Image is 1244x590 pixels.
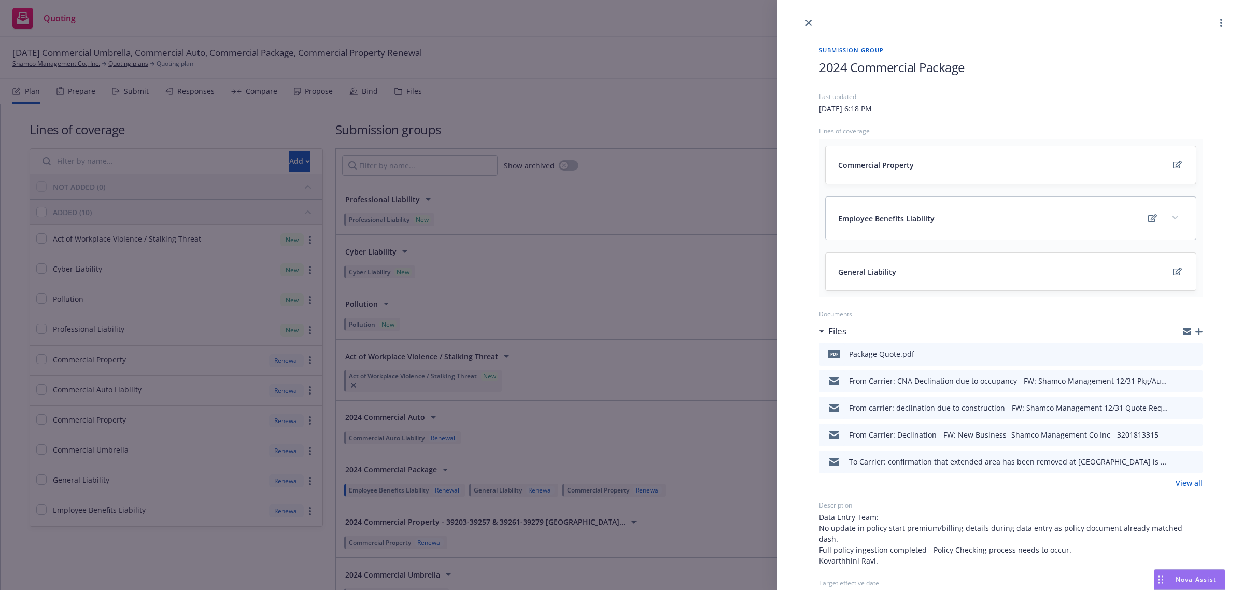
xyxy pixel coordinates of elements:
[828,350,840,358] span: pdf
[838,213,935,224] span: Employee Benefits Liability
[819,512,1203,566] span: Data Entry Team: No update in policy start premium/billing details during data entry as policy do...
[838,160,914,171] span: Commercial Property
[849,348,914,359] div: Package Quote.pdf
[819,579,1203,587] div: Target effective date
[819,310,1203,318] div: Documents
[1189,429,1198,441] button: preview file
[849,429,1158,440] div: From Carrier: Declination - FW: New Business -Shamco Management Co Inc - 3201813315
[1154,569,1225,590] button: Nova Assist
[819,103,872,114] div: [DATE] 6:18 PM
[828,325,846,338] h3: Files
[1146,212,1158,224] a: edit
[1189,456,1198,468] button: preview file
[1171,159,1183,171] a: edit
[819,92,1203,101] div: Last updated
[1176,477,1203,488] a: View all
[849,375,1168,386] div: From Carrier: CNA Declination due to occupancy - FW: Shamco Management 12/31 Pkg/Auto/Umbrella Qu...
[819,127,1203,135] div: Lines of coverage
[838,266,896,277] span: General Liability
[1172,375,1181,387] button: download file
[1154,570,1167,589] div: Drag to move
[819,59,965,76] span: 2024 Commercial Package
[1172,456,1181,468] button: download file
[1172,348,1181,360] button: download file
[849,456,1168,467] div: To Carrier: confirmation that extended area has been removed at [GEOGRAPHIC_DATA] is ranch house ...
[826,197,1196,240] div: Employee Benefits Liabilityedit
[819,325,846,338] div: Files
[802,17,815,29] a: close
[1172,402,1181,414] button: download file
[1172,429,1181,441] button: download file
[1176,575,1217,584] span: Nova Assist
[819,46,1203,54] span: Submission group
[1189,375,1198,387] button: preview file
[1215,17,1227,29] a: more
[1189,348,1198,360] button: preview file
[1189,402,1198,414] button: preview file
[849,402,1168,413] div: From carrier: declination due to construction - FW: Shamco Management 12/31 Quote Request
[819,501,1203,510] div: Description
[1171,265,1183,278] a: edit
